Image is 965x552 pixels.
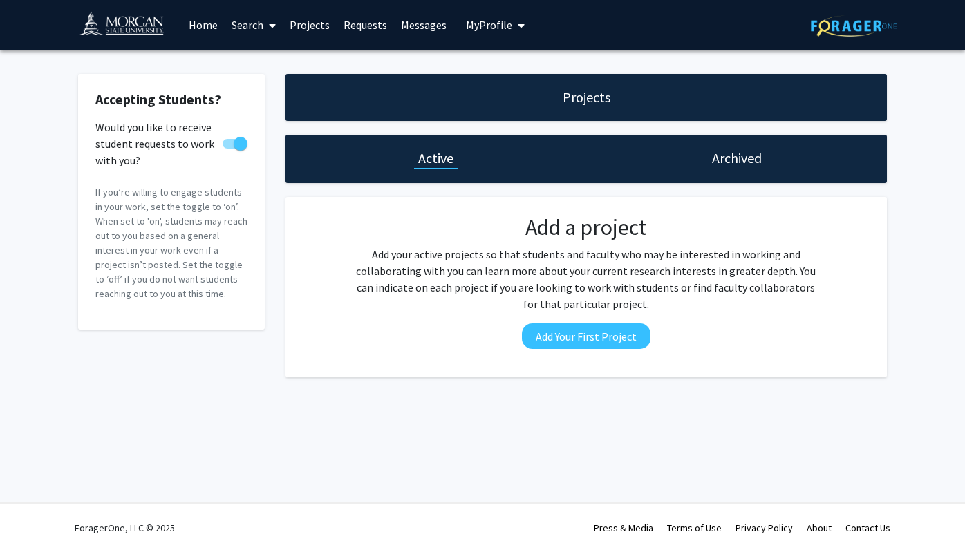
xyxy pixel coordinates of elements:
[182,1,225,49] a: Home
[95,185,247,301] p: If you’re willing to engage students in your work, set the toggle to ‘on’. When set to 'on', stud...
[667,522,722,534] a: Terms of Use
[418,149,453,168] h1: Active
[712,149,762,168] h1: Archived
[807,522,832,534] a: About
[466,18,512,32] span: My Profile
[594,522,653,534] a: Press & Media
[394,1,453,49] a: Messages
[522,323,650,349] button: Add Your First Project
[283,1,337,49] a: Projects
[75,504,175,552] div: ForagerOne, LLC © 2025
[811,15,897,37] img: ForagerOne Logo
[95,91,247,108] h2: Accepting Students?
[736,522,793,534] a: Privacy Policy
[10,490,59,542] iframe: Chat
[95,119,217,169] span: Would you like to receive student requests to work with you?
[352,214,821,240] h2: Add a project
[337,1,394,49] a: Requests
[563,88,610,107] h1: Projects
[352,246,821,312] p: Add your active projects so that students and faculty who may be interested in working and collab...
[78,11,176,42] img: Morgan State University Logo
[225,1,283,49] a: Search
[845,522,890,534] a: Contact Us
